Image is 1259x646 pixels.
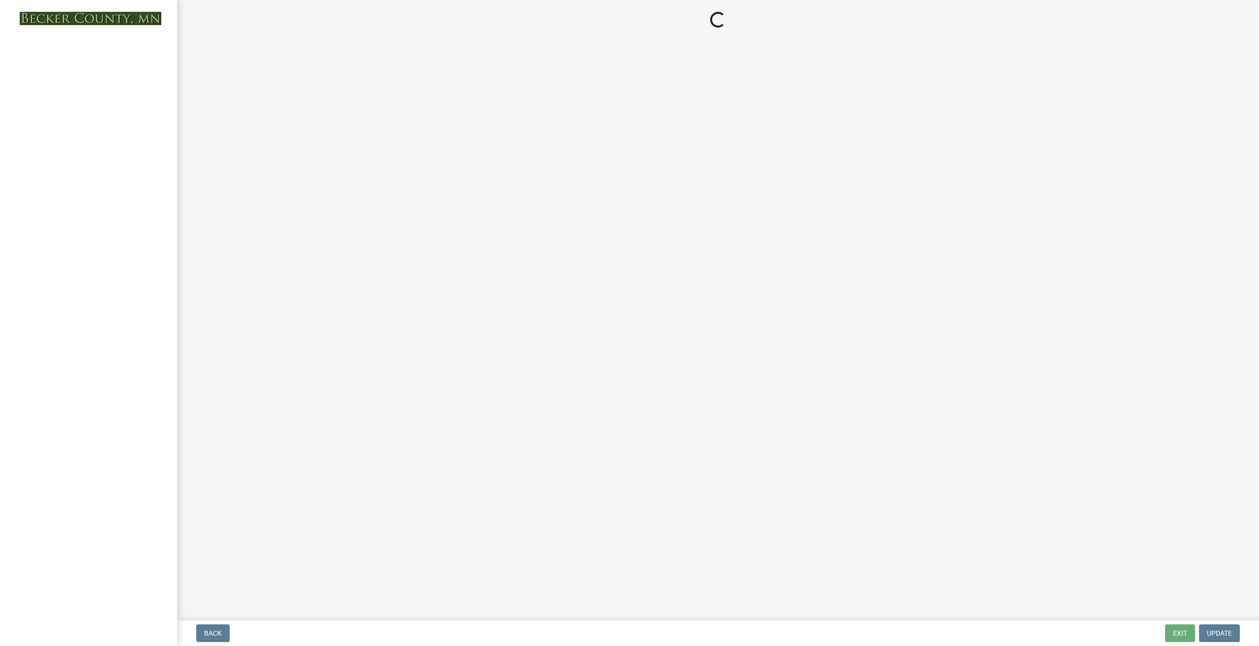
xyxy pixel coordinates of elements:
span: Back [204,629,222,637]
button: Update [1199,624,1240,642]
img: Becker County, Minnesota [20,12,161,25]
span: Update [1207,629,1232,637]
button: Back [196,624,230,642]
button: Exit [1165,624,1195,642]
